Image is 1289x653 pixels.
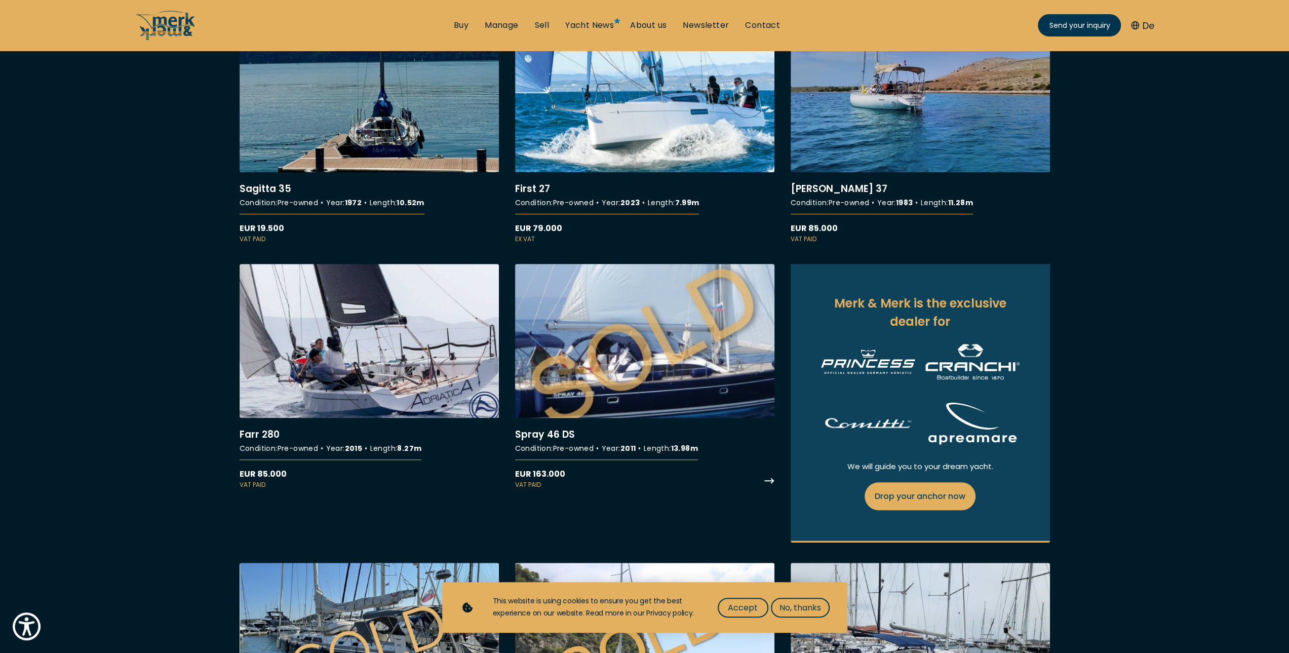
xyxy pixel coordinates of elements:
a: Manage [485,20,518,31]
span: Drop your anchor now [875,490,965,503]
button: Show Accessibility Preferences [10,610,43,643]
p: We will guide you to your dream yacht. [821,460,1020,472]
h2: Merk & Merk is the exclusive dealer for [821,294,1020,331]
span: No, thanks [779,601,821,614]
a: More details about[PERSON_NAME] 37 [791,18,1050,244]
a: More details aboutSpray 46 DS [515,264,774,489]
a: Buy [454,20,468,31]
a: Send your inquiry [1038,14,1121,36]
button: De [1131,19,1154,32]
button: Accept [718,598,768,618]
a: Contact [745,20,780,31]
a: Sell [534,20,549,31]
a: / [135,32,196,44]
a: About us [630,20,667,31]
a: More details aboutSagitta 35 [240,18,499,244]
img: Cranchi [925,344,1020,379]
a: Drop your anchor now [865,482,975,510]
a: More details aboutFarr 280 [240,264,499,489]
span: Accept [728,601,758,614]
span: Send your inquiry [1049,20,1110,31]
a: More details aboutFirst 27 [515,18,774,244]
img: Comitti [821,416,915,431]
a: Yacht News [565,20,614,31]
a: Newsletter [683,20,729,31]
img: Princess Yachts [821,350,915,374]
a: Privacy policy [646,608,692,618]
img: Apreamare [925,400,1020,447]
button: No, thanks [771,598,830,618]
div: This website is using cookies to ensure you get the best experience on our website. Read more in ... [493,595,697,620]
